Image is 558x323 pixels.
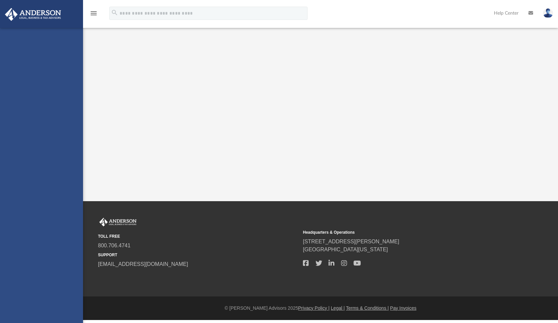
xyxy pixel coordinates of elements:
[303,239,399,244] a: [STREET_ADDRESS][PERSON_NAME]
[303,247,388,252] a: [GEOGRAPHIC_DATA][US_STATE]
[90,9,98,17] i: menu
[111,9,118,16] i: search
[98,261,188,267] a: [EMAIL_ADDRESS][DOMAIN_NAME]
[543,8,553,18] img: User Pic
[331,305,345,311] a: Legal |
[83,305,558,312] div: © [PERSON_NAME] Advisors 2025
[90,13,98,17] a: menu
[98,243,131,248] a: 800.706.4741
[98,233,298,239] small: TOLL FREE
[390,305,416,311] a: Pay Invoices
[98,252,298,258] small: SUPPORT
[298,305,330,311] a: Privacy Policy |
[3,8,63,21] img: Anderson Advisors Platinum Portal
[303,229,503,235] small: Headquarters & Operations
[346,305,389,311] a: Terms & Conditions |
[98,218,138,226] img: Anderson Advisors Platinum Portal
